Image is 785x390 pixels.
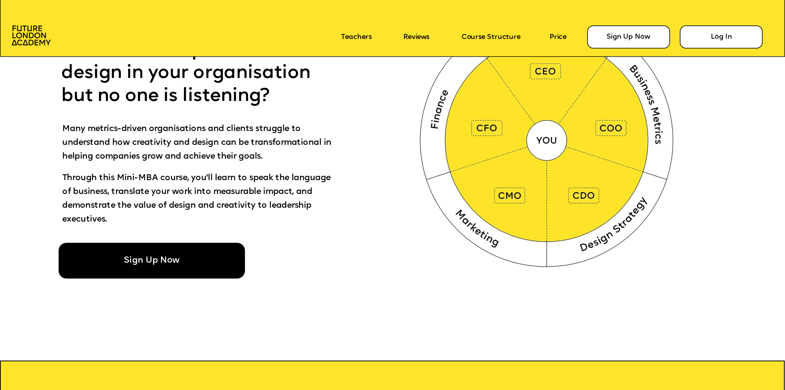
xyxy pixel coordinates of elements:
[12,25,51,45] img: image-aac980e9-41de-4c2d-a048-f29dd30a0068.png
[461,33,521,41] a: Course Structure
[549,33,566,41] a: Price
[62,174,333,224] span: Through this Mini-MBA course, you'll learn to speak the language of business, translate your work...
[341,33,372,41] a: Teachers
[403,33,429,41] a: Reviews
[62,125,334,161] span: Many metrics-driven organisations and clients struggle to understand how creativity and design ca...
